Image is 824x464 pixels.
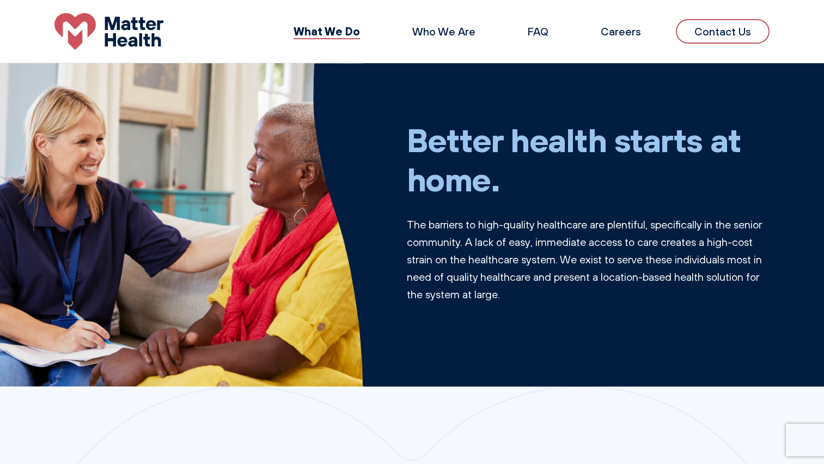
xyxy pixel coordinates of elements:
a: What We Do [294,24,360,38]
h1: Better health starts at home. [407,120,770,198]
p: The barriers to high-quality healthcare are plentiful, specifically in the senior community. A la... [407,216,770,303]
a: Contact Us [676,19,770,44]
a: Careers [601,25,641,38]
a: FAQ [528,25,548,38]
a: Who We Are [412,25,475,38]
